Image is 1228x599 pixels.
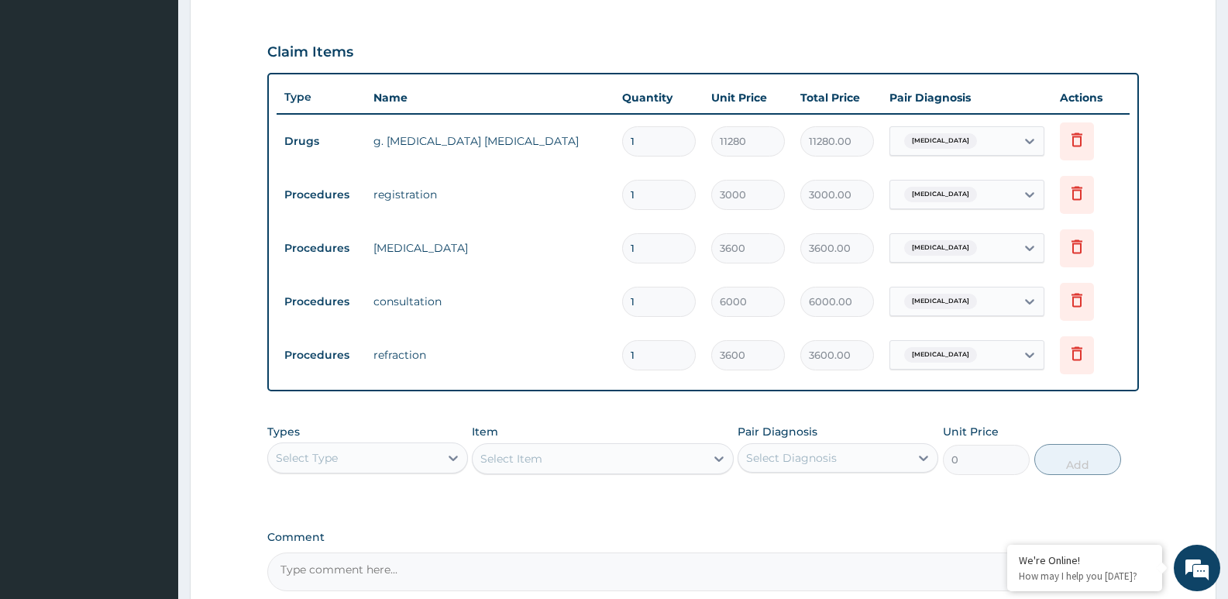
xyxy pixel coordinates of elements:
span: [MEDICAL_DATA] [904,240,977,256]
h3: Claim Items [267,44,353,61]
td: Procedures [277,287,366,316]
label: Comment [267,531,1139,544]
td: Procedures [277,181,366,209]
td: [MEDICAL_DATA] [366,232,614,263]
div: Minimize live chat window [254,8,291,45]
th: Total Price [793,82,882,113]
div: Select Diagnosis [746,450,837,466]
button: Add [1034,444,1121,475]
label: Unit Price [943,424,999,439]
th: Actions [1052,82,1130,113]
label: Pair Diagnosis [738,424,817,439]
p: How may I help you today? [1019,570,1151,583]
span: We're online! [90,195,214,352]
span: [MEDICAL_DATA] [904,347,977,363]
td: Drugs [277,127,366,156]
div: Select Type [276,450,338,466]
td: g. [MEDICAL_DATA] [MEDICAL_DATA] [366,126,614,157]
td: registration [366,179,614,210]
th: Quantity [614,82,703,113]
div: We're Online! [1019,553,1151,567]
td: refraction [366,339,614,370]
th: Pair Diagnosis [882,82,1052,113]
div: Chat with us now [81,87,260,107]
td: Procedures [277,234,366,263]
label: Item [472,424,498,439]
td: consultation [366,286,614,317]
span: [MEDICAL_DATA] [904,187,977,202]
span: [MEDICAL_DATA] [904,294,977,309]
th: Name [366,82,614,113]
th: Type [277,83,366,112]
td: Procedures [277,341,366,370]
img: d_794563401_company_1708531726252_794563401 [29,77,63,116]
th: Unit Price [703,82,793,113]
label: Types [267,425,300,439]
span: [MEDICAL_DATA] [904,133,977,149]
textarea: Type your message and hit 'Enter' [8,423,295,477]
